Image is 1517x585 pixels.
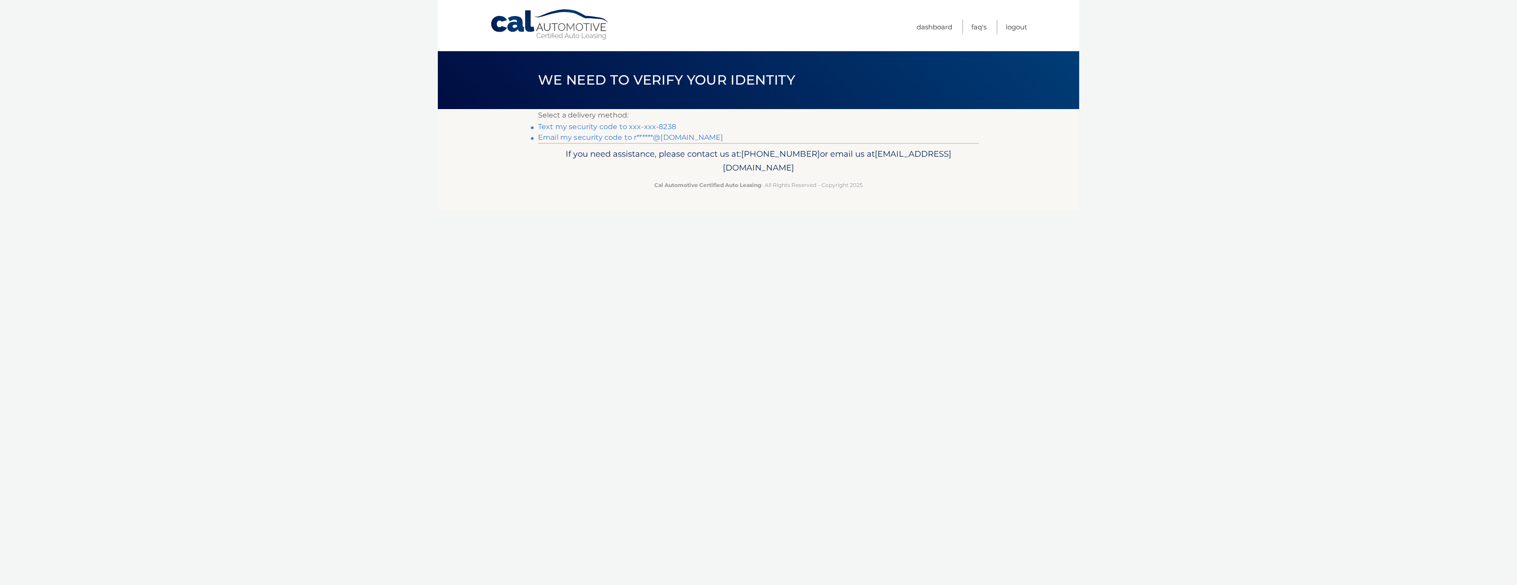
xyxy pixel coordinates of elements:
p: - All Rights Reserved - Copyright 2025 [544,180,973,190]
a: Text my security code to xxx-xxx-8238 [538,122,676,131]
span: We need to verify your identity [538,72,795,88]
a: Cal Automotive [490,9,610,41]
a: Dashboard [917,20,952,34]
a: Logout [1006,20,1027,34]
p: Select a delivery method: [538,109,979,122]
a: FAQ's [971,20,987,34]
p: If you need assistance, please contact us at: or email us at [544,147,973,175]
strong: Cal Automotive Certified Auto Leasing [654,182,761,188]
span: [PHONE_NUMBER] [741,149,820,159]
a: Email my security code to r******@[DOMAIN_NAME] [538,133,723,142]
